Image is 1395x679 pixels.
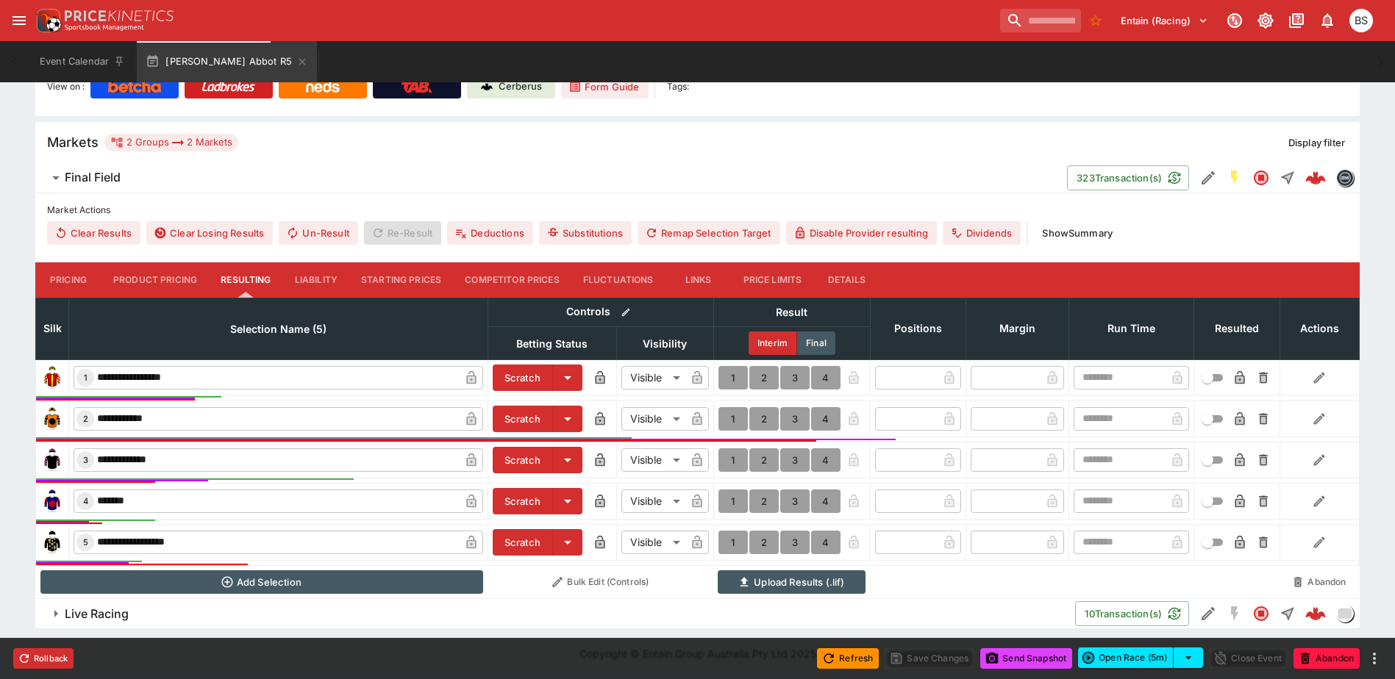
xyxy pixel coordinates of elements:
span: Selection Name (5) [214,320,343,338]
button: Un-Result [279,221,357,245]
a: 1ebe9fe5-f266-471e-942b-c2a78f0bc0e7 [1301,163,1330,193]
button: Starting Prices [349,262,453,298]
button: Notifications [1314,7,1341,34]
img: runner 4 [40,489,64,513]
img: logo-cerberus--red.svg [1305,603,1326,624]
button: Documentation [1283,7,1310,34]
button: Links [666,262,732,298]
button: 4 [811,407,841,431]
img: betmakers [1337,170,1353,186]
button: 3 [780,448,810,472]
button: Details [813,262,880,298]
img: runner 3 [40,448,64,472]
div: Visible [621,531,685,554]
button: 4 [811,531,841,554]
button: Resulting [209,262,282,298]
span: 5 [80,537,91,547]
img: Betcha [108,81,161,93]
label: Tags: [667,75,689,98]
img: Cerberus [481,81,493,93]
button: Dividends [943,221,1021,245]
a: 5516afe2-5b45-4340-95b2-3ff67871df7d [1301,599,1330,628]
h5: Markets [47,134,99,151]
label: View on : [47,75,85,98]
button: No Bookmarks [1084,9,1107,32]
button: Liability [283,262,349,298]
button: Fluctuations [571,262,666,298]
button: Abandon [1284,570,1355,594]
button: SGM Disabled [1221,600,1248,627]
button: Interim [749,331,797,355]
button: 10Transaction(s) [1075,601,1189,626]
button: Display filter [1280,131,1354,154]
div: Visible [621,407,685,431]
img: Neds [306,81,339,93]
th: Actions [1280,298,1359,359]
button: Bulk Edit (Controls) [492,570,709,594]
label: Market Actions [47,199,1348,221]
button: 1 [718,407,748,431]
button: ShowSummary [1033,221,1121,245]
button: Scratch [493,406,553,432]
button: 3 [780,407,810,431]
span: Betting Status [500,335,604,353]
button: 4 [811,489,841,513]
button: Send Snapshot [980,648,1072,669]
button: Open Race (5m) [1078,647,1174,668]
button: SGM Enabled [1221,165,1248,191]
button: Upload Results (.lif) [718,570,866,594]
span: 1 [81,373,90,383]
img: Ladbrokes [201,81,255,93]
button: 2 [749,531,779,554]
button: Brendan Scoble [1345,4,1377,37]
button: 2 [749,366,779,389]
button: Live Racing [35,599,1075,628]
span: Visibility [627,335,703,353]
button: 1 [718,448,748,472]
button: Refresh [817,648,879,669]
button: Final Field [35,163,1067,193]
span: 2 [80,414,91,424]
div: liveracing [1336,605,1354,622]
a: Cerberus [467,75,555,98]
button: open drawer [6,7,32,34]
button: 2 [749,489,779,513]
img: runner 5 [40,531,64,554]
svg: Closed [1252,169,1270,187]
button: 3 [780,366,810,389]
button: 2 [749,407,779,431]
button: Competitor Prices [453,262,571,298]
button: more [1366,650,1383,667]
button: Price Limits [732,262,814,298]
span: 3 [80,455,91,465]
button: 1 [718,489,748,513]
button: Closed [1248,165,1274,191]
button: Scratch [493,447,553,473]
button: 323Transaction(s) [1067,165,1189,190]
button: Closed [1248,600,1274,627]
button: 2 [749,448,779,472]
img: PriceKinetics [65,10,174,21]
span: Re-Result [364,221,441,245]
button: Disable Provider resulting [786,221,937,245]
div: 5516afe2-5b45-4340-95b2-3ff67871df7d [1305,603,1326,624]
img: PriceKinetics Logo [32,6,62,35]
button: Clear Losing Results [146,221,273,245]
button: Rollback [13,648,74,669]
button: Bulk edit [616,303,635,322]
img: logo-cerberus--red.svg [1305,168,1326,188]
button: 4 [811,448,841,472]
button: Event Calendar [31,41,134,82]
th: Margin [966,298,1068,359]
button: Remap Selection Target [638,221,780,245]
button: Scratch [493,364,553,391]
button: Edit Detail [1195,165,1221,191]
button: Straight [1274,600,1301,627]
button: 3 [780,489,810,513]
button: 4 [811,366,841,389]
th: Resulted [1194,298,1280,359]
img: runner 2 [40,407,64,431]
button: 1 [718,531,748,554]
th: Silk [36,298,69,359]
